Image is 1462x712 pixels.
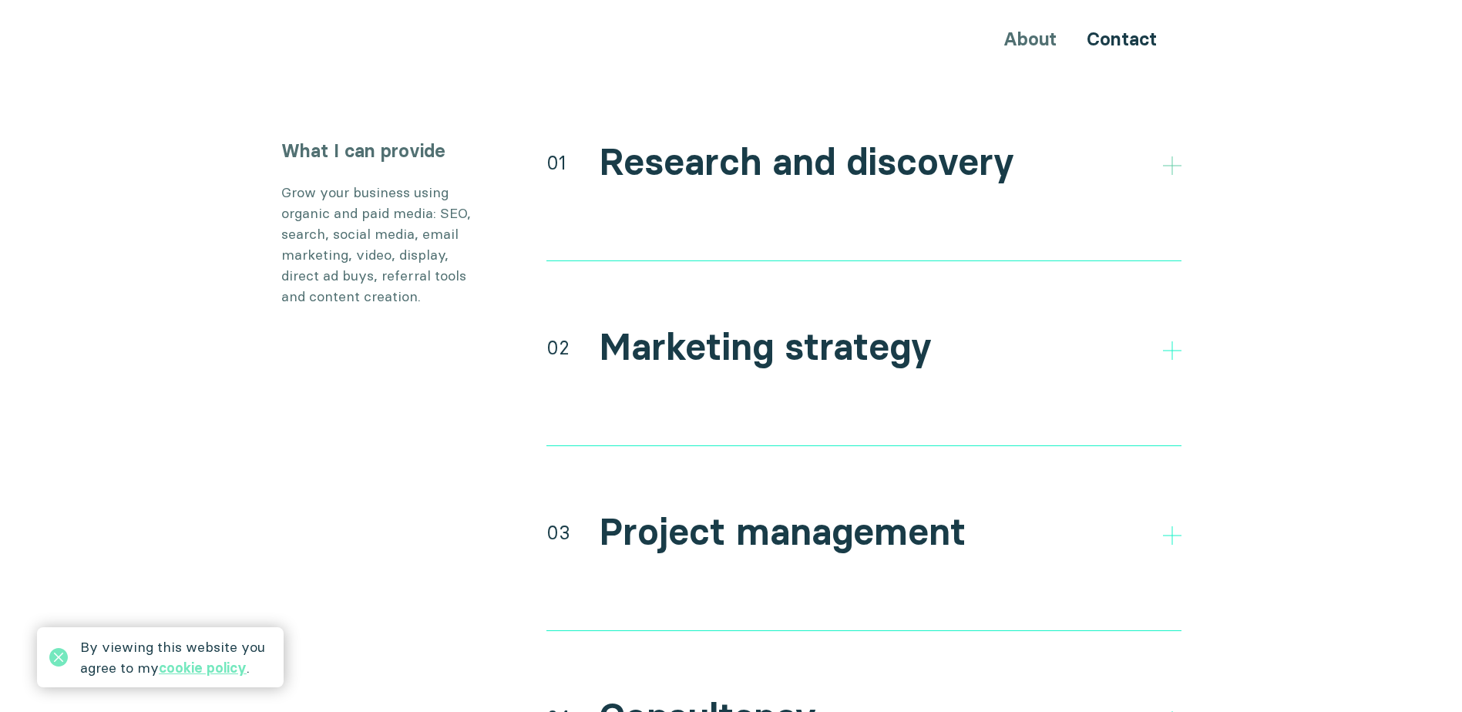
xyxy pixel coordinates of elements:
[599,140,1014,185] h2: Research and discovery
[281,182,482,307] p: Grow your business using organic and paid media: SEO, search, social media, email marketing, vide...
[159,659,247,677] a: cookie policy
[546,519,570,546] div: 03
[1087,28,1157,50] a: Contact
[599,325,932,370] h2: Marketing strategy
[546,334,570,361] div: 02
[546,149,566,176] div: 01
[281,138,482,164] h3: What I can provide
[80,636,271,678] div: By viewing this website you agree to my .
[599,510,966,555] h2: Project management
